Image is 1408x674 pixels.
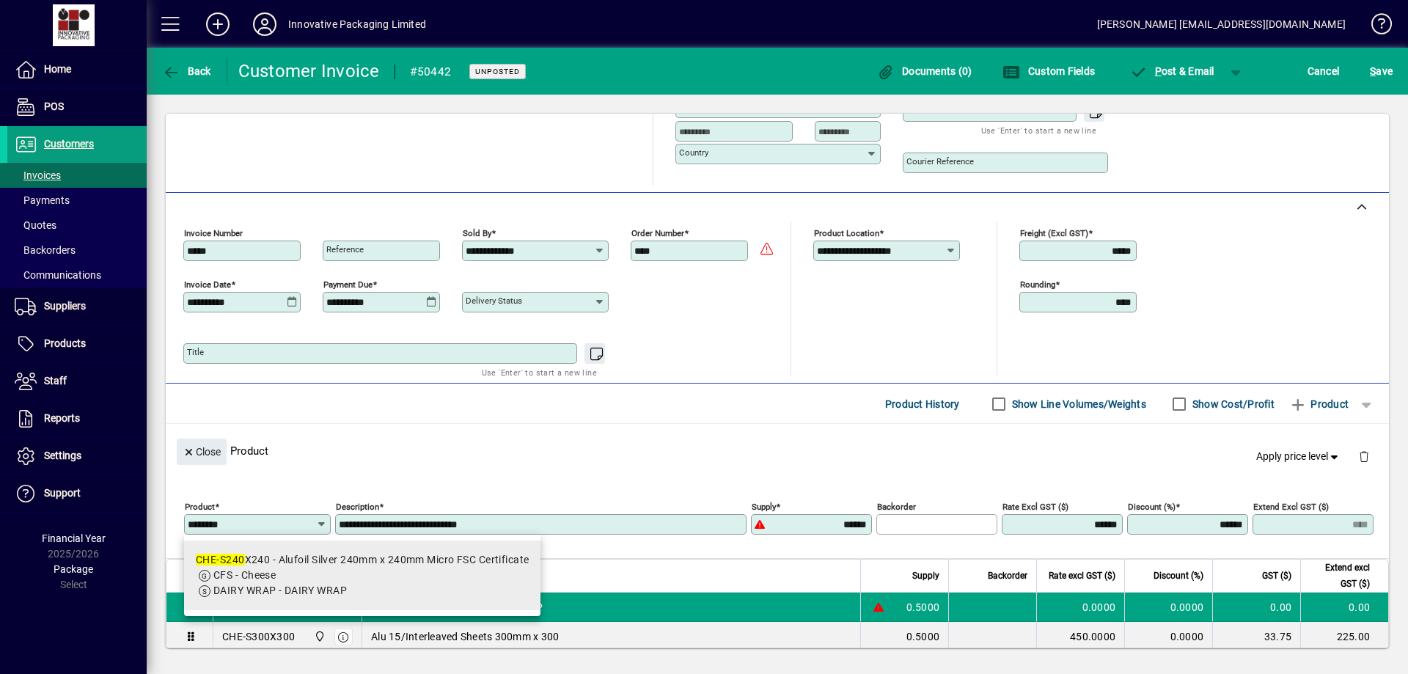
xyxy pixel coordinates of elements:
[752,502,776,512] mat-label: Supply
[1009,397,1146,411] label: Show Line Volumes/Weights
[177,439,227,465] button: Close
[999,58,1099,84] button: Custom Fields
[1002,65,1095,77] span: Custom Fields
[7,238,147,263] a: Backorders
[44,412,80,424] span: Reports
[475,67,520,76] span: Unposted
[906,156,974,166] mat-label: Courier Reference
[814,228,879,238] mat-label: Product location
[371,629,559,644] span: Alu 15/Interleaved Sheets 300mm x 300
[877,65,972,77] span: Documents (0)
[7,263,147,287] a: Communications
[1212,593,1300,622] td: 0.00
[1256,449,1341,464] span: Apply price level
[15,169,61,181] span: Invoices
[336,502,379,512] mat-label: Description
[1262,568,1291,584] span: GST ($)
[1370,65,1376,77] span: S
[1300,622,1388,651] td: 225.00
[7,51,147,88] a: Home
[1189,397,1275,411] label: Show Cost/Profit
[196,554,245,565] em: CHE-S240
[194,11,241,37] button: Add
[7,326,147,362] a: Products
[906,629,940,644] span: 0.5000
[44,138,94,150] span: Customers
[873,58,976,84] button: Documents (0)
[1360,3,1390,51] a: Knowledge Base
[912,568,939,584] span: Supply
[1346,439,1382,474] button: Delete
[147,58,227,84] app-page-header-button: Back
[1049,568,1115,584] span: Rate excl GST ($)
[44,100,64,112] span: POS
[7,438,147,475] a: Settings
[1289,392,1349,416] span: Product
[1155,65,1162,77] span: P
[1253,502,1329,512] mat-label: Extend excl GST ($)
[7,188,147,213] a: Payments
[1346,450,1382,463] app-page-header-button: Delete
[906,600,940,615] span: 0.5000
[15,219,56,231] span: Quotes
[44,450,81,461] span: Settings
[183,440,221,464] span: Close
[1020,279,1055,290] mat-label: Rounding
[988,568,1027,584] span: Backorder
[1002,502,1068,512] mat-label: Rate excl GST ($)
[7,363,147,400] a: Staff
[288,12,426,36] div: Innovative Packaging Limited
[1122,58,1222,84] button: Post & Email
[981,122,1096,139] mat-hint: Use 'Enter' to start a new line
[1154,568,1203,584] span: Discount (%)
[1046,629,1115,644] div: 450.0000
[162,65,211,77] span: Back
[44,375,67,387] span: Staff
[44,300,86,312] span: Suppliers
[158,58,215,84] button: Back
[410,60,452,84] div: #50442
[185,502,215,512] mat-label: Product
[15,244,76,256] span: Backorders
[7,475,147,512] a: Support
[879,391,966,417] button: Product History
[482,364,597,381] mat-hint: Use 'Enter' to start a new line
[173,444,230,458] app-page-header-button: Close
[213,569,276,581] span: CFS - Cheese
[885,392,960,416] span: Product History
[7,89,147,125] a: POS
[323,279,373,290] mat-label: Payment due
[1129,65,1214,77] span: ost & Email
[1124,593,1212,622] td: 0.0000
[1366,58,1396,84] button: Save
[166,424,1389,477] div: Product
[1250,444,1347,470] button: Apply price level
[54,563,93,575] span: Package
[184,541,540,610] mat-option: CHE-S240X240 - Alufoil Silver 240mm x 240mm Micro FSC Certificate
[44,337,86,349] span: Products
[1370,59,1393,83] span: ave
[326,244,364,254] mat-label: Reference
[222,629,295,644] div: CHE-S300X300
[877,502,916,512] mat-label: Backorder
[1020,228,1088,238] mat-label: Freight (excl GST)
[1128,502,1176,512] mat-label: Discount (%)
[15,194,70,206] span: Payments
[1310,560,1370,592] span: Extend excl GST ($)
[1308,59,1340,83] span: Cancel
[1046,600,1115,615] div: 0.0000
[466,296,522,306] mat-label: Delivery status
[42,532,106,544] span: Financial Year
[7,288,147,325] a: Suppliers
[7,400,147,437] a: Reports
[7,213,147,238] a: Quotes
[44,63,71,75] span: Home
[184,279,231,290] mat-label: Invoice date
[238,59,380,83] div: Customer Invoice
[196,552,529,568] div: X240 - Alufoil Silver 240mm x 240mm Micro FSC Certificate
[44,487,81,499] span: Support
[213,585,347,596] span: DAIRY WRAP - DAIRY WRAP
[1212,622,1300,651] td: 33.75
[1300,593,1388,622] td: 0.00
[1304,58,1343,84] button: Cancel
